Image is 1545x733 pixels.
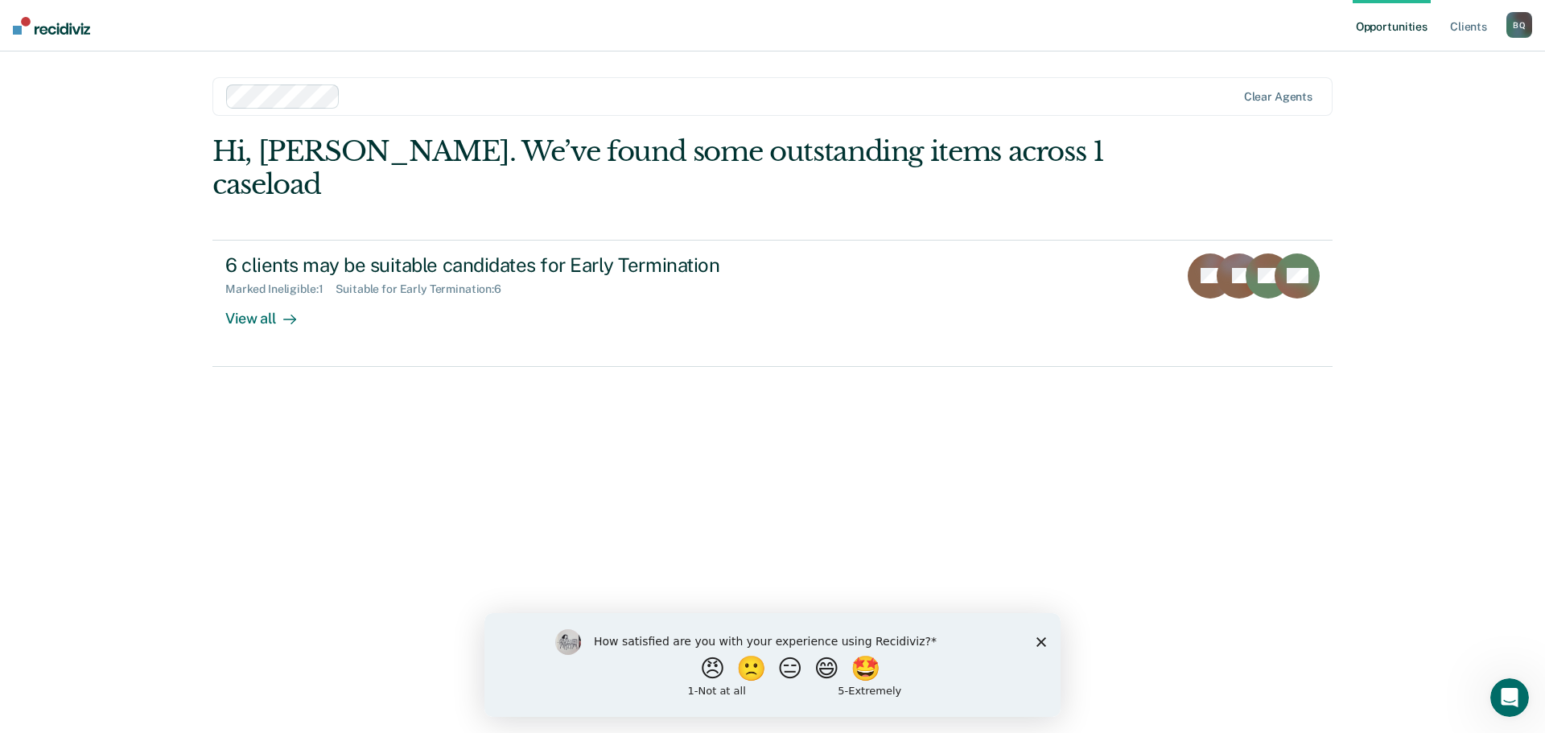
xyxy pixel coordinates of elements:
div: 6 clients may be suitable candidates for Early Termination [225,253,790,277]
div: Suitable for Early Termination : 6 [336,282,514,296]
div: B Q [1506,12,1532,38]
a: 6 clients may be suitable candidates for Early TerminationMarked Ineligible:1Suitable for Early T... [212,240,1333,367]
iframe: Intercom live chat [1490,678,1529,717]
button: BQ [1506,12,1532,38]
div: View all [225,296,315,327]
div: Marked Ineligible : 1 [225,282,336,296]
div: Clear agents [1244,90,1312,104]
div: Hi, [PERSON_NAME]. We’ve found some outstanding items across 1 caseload [212,135,1109,201]
img: Recidiviz [13,17,90,35]
iframe: Survey by Kim from Recidiviz [484,613,1061,717]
